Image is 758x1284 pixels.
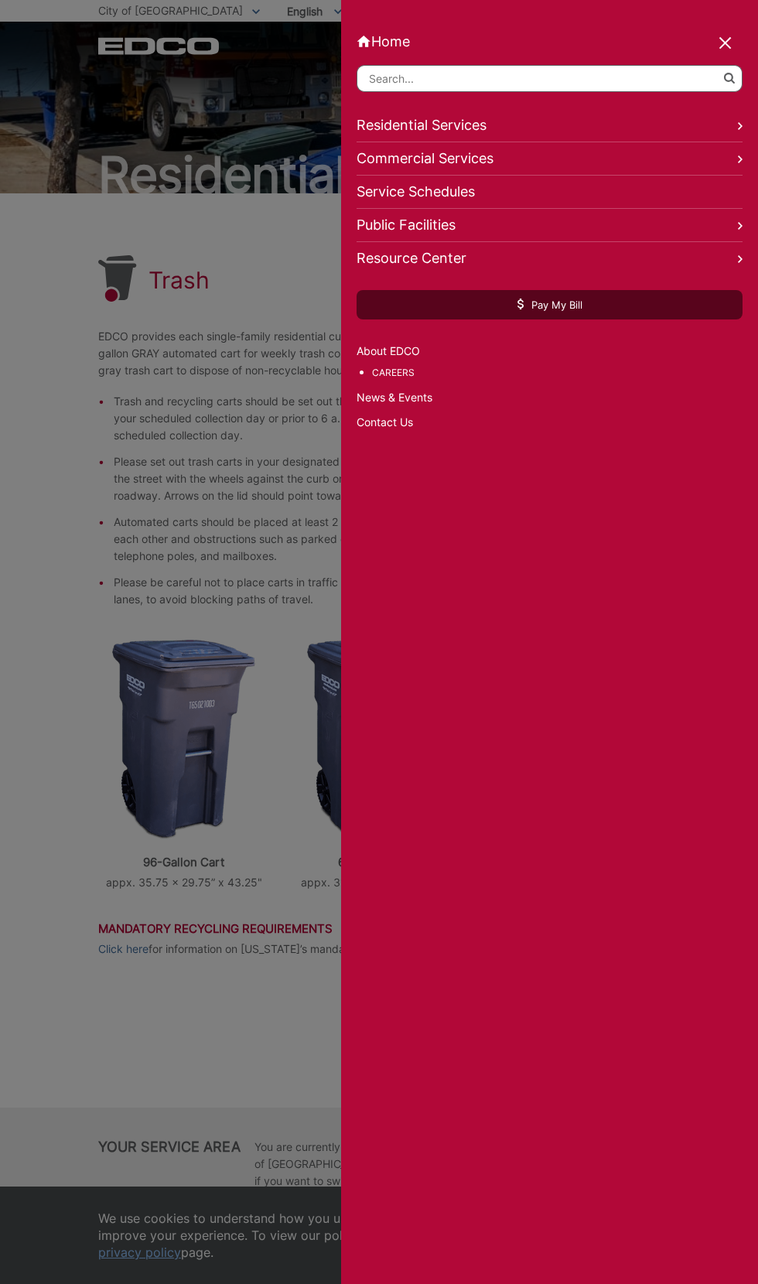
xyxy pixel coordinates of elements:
[357,389,743,406] a: News & Events
[372,364,743,381] a: Careers
[357,109,743,142] a: Residential Services
[357,209,743,242] a: Public Facilities
[357,414,743,431] a: Contact Us
[357,290,743,319] a: Pay My Bill
[357,33,743,50] a: Home
[357,142,743,176] a: Commercial Services
[517,298,582,312] span: Pay My Bill
[357,176,743,209] a: Service Schedules
[357,242,743,275] a: Resource Center
[357,65,743,92] input: Search
[357,343,743,360] a: About EDCO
